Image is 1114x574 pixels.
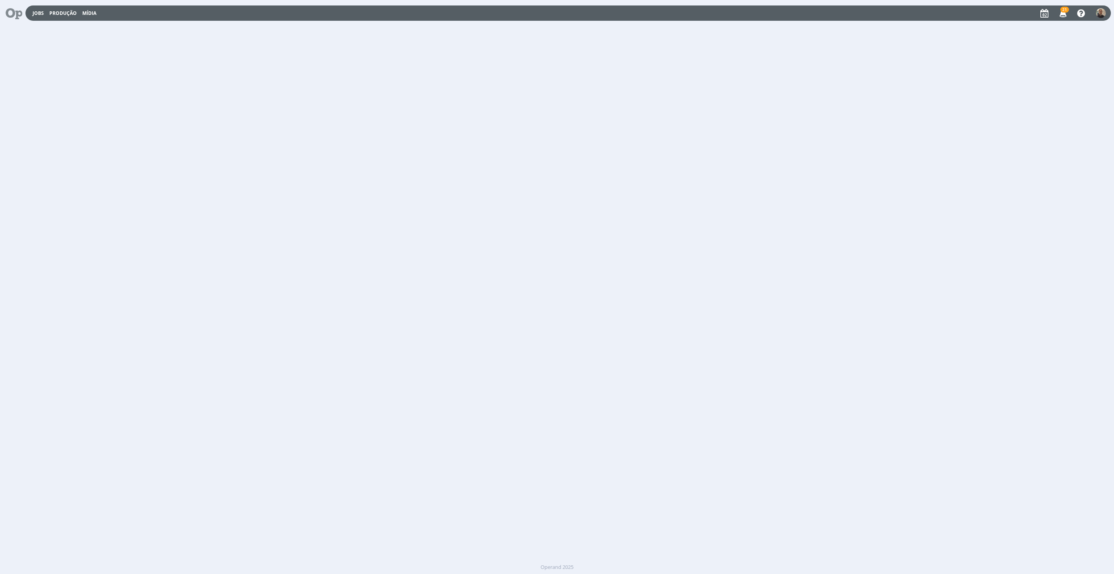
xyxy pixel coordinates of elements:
[1096,6,1106,20] button: R
[82,10,96,16] a: Mídia
[47,10,79,16] button: Produção
[1054,6,1071,20] button: 21
[1096,8,1106,18] img: R
[80,10,99,16] button: Mídia
[30,10,46,16] button: Jobs
[49,10,77,16] a: Produção
[1060,7,1069,13] span: 21
[33,10,44,16] a: Jobs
